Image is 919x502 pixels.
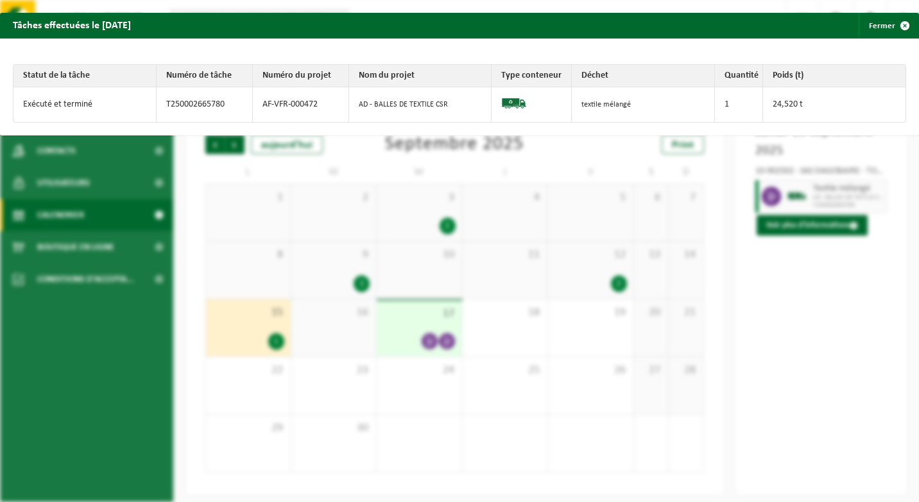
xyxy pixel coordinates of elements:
td: textile mélangé [572,87,715,122]
th: Nom du projet [349,65,492,87]
td: 1 [715,87,763,122]
img: BL-SO-LV [501,91,527,116]
td: Exécuté et terminé [13,87,157,122]
td: AF-VFR-000472 [253,87,349,122]
td: AD - BALLES DE TEXTILE CSR [349,87,492,122]
td: 24,520 t [763,87,906,122]
th: Type conteneur [492,65,572,87]
th: Quantité [715,65,763,87]
td: T250002665780 [157,87,253,122]
th: Numéro du projet [253,65,349,87]
th: Statut de la tâche [13,65,157,87]
th: Déchet [572,65,715,87]
th: Poids (t) [763,65,906,87]
button: Fermer [859,13,918,39]
th: Numéro de tâche [157,65,253,87]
